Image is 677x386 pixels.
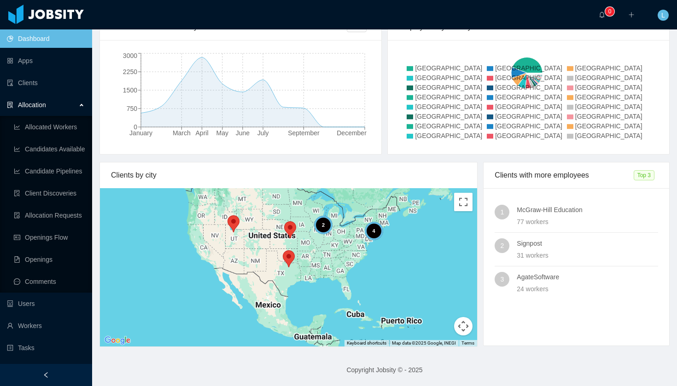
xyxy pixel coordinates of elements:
[257,129,269,137] tspan: July
[14,250,85,269] a: icon: file-textOpenings
[575,84,642,91] span: [GEOGRAPHIC_DATA]
[517,250,658,260] div: 31 workers
[216,129,228,137] tspan: May
[495,122,562,130] span: [GEOGRAPHIC_DATA]
[14,184,85,202] a: icon: file-searchClient Discoveries
[495,162,633,188] div: Clients with more employees
[14,162,85,180] a: icon: line-chartCandidate Pipelines
[173,129,191,137] tspan: March
[661,10,665,21] span: L
[14,206,85,225] a: icon: file-doneAllocation Requests
[123,68,137,75] tspan: 2250
[7,29,85,48] a: icon: pie-chartDashboard
[634,170,654,180] span: Top 3
[415,64,482,72] span: [GEOGRAPHIC_DATA]
[415,122,482,130] span: [GEOGRAPHIC_DATA]
[236,129,250,137] tspan: June
[517,272,658,282] h4: AgateSoftware
[129,129,152,137] tspan: January
[575,103,642,110] span: [GEOGRAPHIC_DATA]
[14,118,85,136] a: icon: line-chartAllocated Workers
[123,52,137,59] tspan: 3000
[495,84,562,91] span: [GEOGRAPHIC_DATA]
[628,12,635,18] i: icon: plus
[500,238,504,253] span: 2
[415,132,482,139] span: [GEOGRAPHIC_DATA]
[134,123,137,131] tspan: 0
[575,74,642,81] span: [GEOGRAPHIC_DATA]
[517,217,658,227] div: 77 workers
[7,102,13,108] i: icon: solution
[415,84,482,91] span: [GEOGRAPHIC_DATA]
[495,113,562,120] span: [GEOGRAPHIC_DATA]
[575,132,642,139] span: [GEOGRAPHIC_DATA]
[461,340,474,346] a: Terms
[7,317,85,335] a: icon: userWorkers
[495,103,562,110] span: [GEOGRAPHIC_DATA]
[495,132,562,139] span: [GEOGRAPHIC_DATA]
[454,317,473,335] button: Map camera controls
[392,340,456,346] span: Map data ©2025 Google, INEGI
[14,228,85,247] a: icon: idcardOpenings Flow
[127,105,138,112] tspan: 750
[7,294,85,313] a: icon: robotUsers
[495,74,562,81] span: [GEOGRAPHIC_DATA]
[337,129,367,137] tspan: December
[415,93,482,101] span: [GEOGRAPHIC_DATA]
[347,340,386,346] button: Keyboard shortcuts
[14,140,85,158] a: icon: line-chartCandidates Available
[7,52,85,70] a: icon: appstoreApps
[415,113,482,120] span: [GEOGRAPHIC_DATA]
[575,113,642,120] span: [GEOGRAPHIC_DATA]
[575,122,642,130] span: [GEOGRAPHIC_DATA]
[92,354,677,386] footer: Copyright Jobsity © - 2025
[500,205,504,219] span: 1
[314,216,333,234] div: 2
[517,238,658,248] h4: Signpost
[500,272,504,287] span: 3
[605,7,614,16] sup: 0
[7,74,85,92] a: icon: auditClients
[14,272,85,291] a: icon: messageComments
[111,162,466,188] div: Clients by city
[517,284,658,294] div: 24 workers
[415,74,482,81] span: [GEOGRAPHIC_DATA]
[495,64,562,72] span: [GEOGRAPHIC_DATA]
[7,339,85,357] a: icon: profileTasks
[102,334,133,346] img: Google
[517,205,658,215] h4: McGraw-Hill Education
[575,93,642,101] span: [GEOGRAPHIC_DATA]
[575,64,642,72] span: [GEOGRAPHIC_DATA]
[102,334,133,346] a: Open this area in Google Maps (opens a new window)
[18,101,46,109] span: Allocation
[599,12,605,18] i: icon: bell
[288,129,320,137] tspan: September
[123,86,137,94] tspan: 1500
[415,103,482,110] span: [GEOGRAPHIC_DATA]
[495,93,562,101] span: [GEOGRAPHIC_DATA]
[364,222,383,240] div: 4
[196,129,209,137] tspan: April
[454,193,473,211] button: Toggle fullscreen view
